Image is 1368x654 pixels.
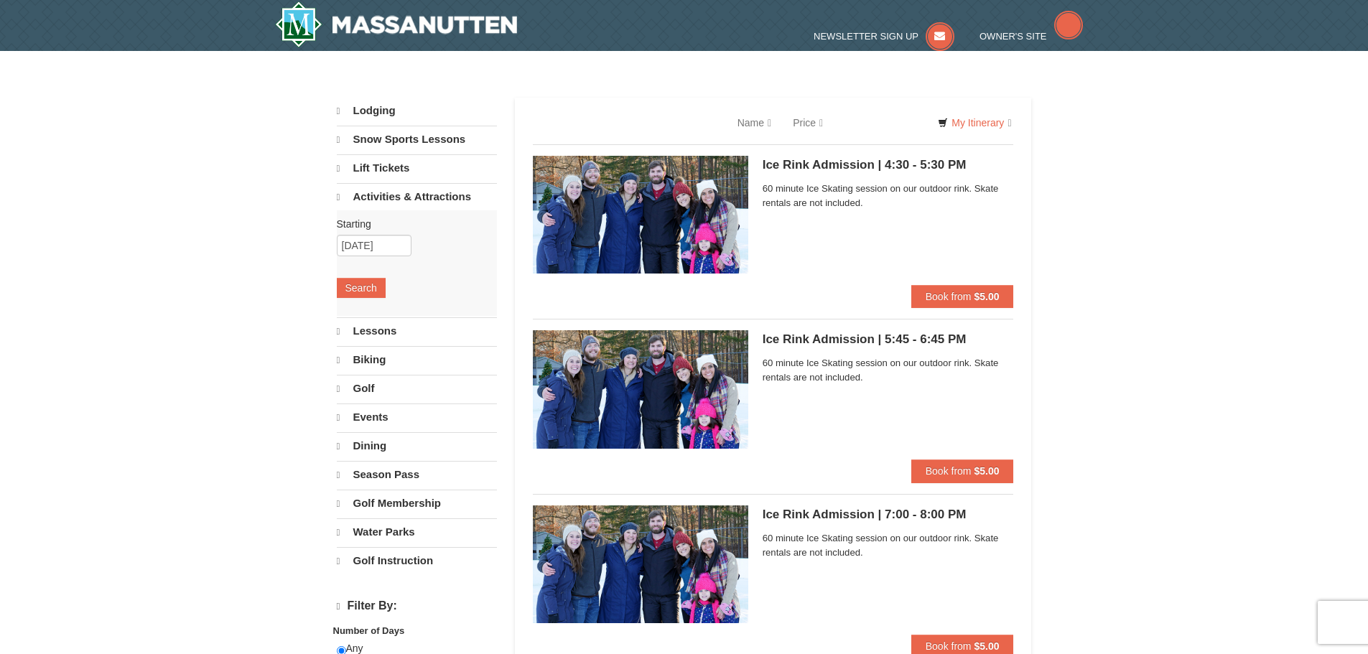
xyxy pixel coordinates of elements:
button: Search [337,278,386,298]
img: Massanutten Resort Logo [275,1,518,47]
a: Events [337,403,497,431]
h4: Filter By: [337,599,497,613]
span: 60 minute Ice Skating session on our outdoor rink. Skate rentals are not included. [763,531,1014,560]
a: Season Pass [337,461,497,488]
a: Owner's Site [980,31,1083,42]
span: 60 minute Ice Skating session on our outdoor rink. Skate rentals are not included. [763,182,1014,210]
h5: Ice Rink Admission | 4:30 - 5:30 PM [763,158,1014,172]
span: Book from [926,640,972,652]
span: Book from [926,291,972,302]
button: Book from $5.00 [911,459,1014,482]
a: Golf Instruction [337,547,497,574]
a: Golf Membership [337,490,497,517]
span: 60 minute Ice Skating session on our outdoor rink. Skate rentals are not included. [763,356,1014,385]
a: Name [727,108,782,137]
strong: $5.00 [974,291,999,302]
button: Book from $5.00 [911,285,1014,308]
a: Lodging [337,98,497,124]
a: Activities & Attractions [337,183,497,210]
h5: Ice Rink Admission | 5:45 - 6:45 PM [763,332,1014,347]
span: Owner's Site [980,31,1047,42]
a: Massanutten Resort [275,1,518,47]
a: Golf [337,375,497,402]
a: Newsletter Sign Up [814,31,954,42]
a: Water Parks [337,518,497,546]
a: My Itinerary [929,112,1020,134]
strong: $5.00 [974,465,999,477]
h5: Ice Rink Admission | 7:00 - 8:00 PM [763,508,1014,522]
label: Starting [337,217,486,231]
a: Snow Sports Lessons [337,126,497,153]
img: 6775744-146-63f813c0.jpg [533,330,748,448]
strong: Number of Days [333,625,405,636]
img: 6775744-147-ce029a6c.jpg [533,505,748,623]
a: Lessons [337,317,497,345]
a: Dining [337,432,497,459]
a: Biking [337,346,497,373]
span: Book from [926,465,972,477]
a: Price [782,108,834,137]
strong: $5.00 [974,640,999,652]
span: Newsletter Sign Up [814,31,918,42]
img: 6775744-145-20e97b76.jpg [533,156,748,274]
a: Lift Tickets [337,154,497,182]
